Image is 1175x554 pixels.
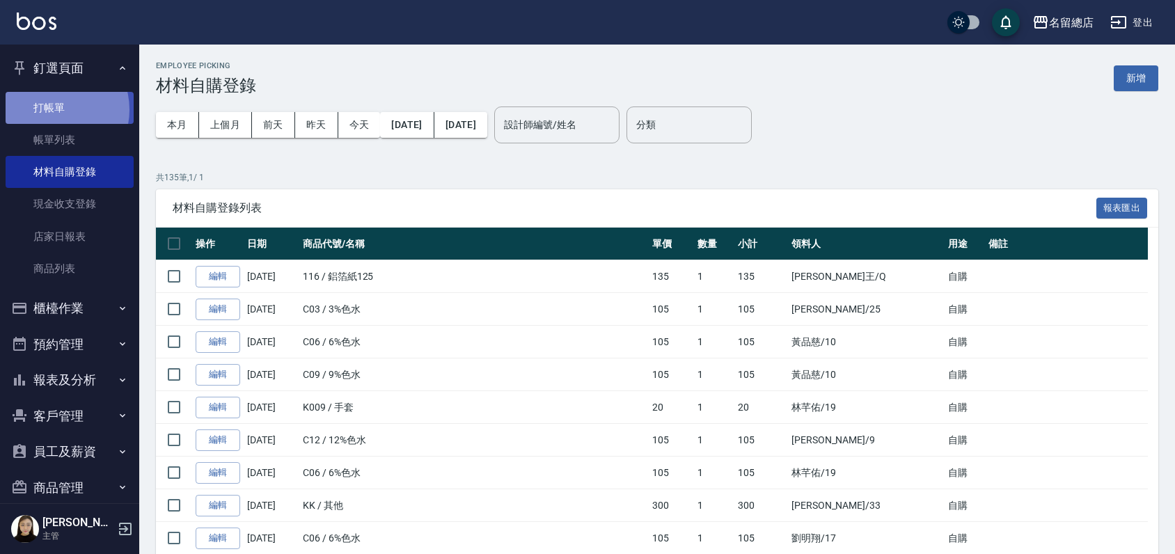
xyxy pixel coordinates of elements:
a: 報表匯出 [1096,200,1148,214]
p: 主管 [42,530,113,542]
a: 編輯 [196,495,240,516]
p: 共 135 筆, 1 / 1 [156,171,1158,184]
a: 新增 [1114,71,1158,84]
button: 報表匯出 [1096,198,1148,219]
td: 林芊佑 /19 [788,457,945,489]
button: 前天 [252,112,295,138]
td: 105 [649,358,693,391]
th: 用途 [945,228,985,260]
td: 自購 [945,326,985,358]
button: 今天 [338,112,381,138]
a: 店家日報表 [6,221,134,253]
td: 300 [649,489,693,522]
td: 20 [734,391,788,424]
td: 105 [649,326,693,358]
a: 編輯 [196,331,240,353]
td: 1 [694,391,734,424]
td: [PERSON_NAME] /33 [788,489,945,522]
button: 釘選頁面 [6,50,134,86]
td: 105 [734,293,788,326]
button: 本月 [156,112,199,138]
td: 300 [734,489,788,522]
th: 領料人 [788,228,945,260]
a: 材料自購登錄 [6,156,134,188]
td: 黃品慈 /10 [788,358,945,391]
td: [DATE] [244,293,299,326]
td: [PERSON_NAME]王 /Q [788,260,945,293]
td: 105 [734,326,788,358]
td: [DATE] [244,391,299,424]
td: C06 / 6%色水 [299,457,649,489]
img: Person [11,515,39,543]
th: 日期 [244,228,299,260]
th: 操作 [192,228,244,260]
button: save [992,8,1020,36]
button: 名留總店 [1027,8,1099,37]
button: [DATE] [434,112,487,138]
td: 135 [734,260,788,293]
td: [DATE] [244,260,299,293]
td: 林芊佑 /19 [788,391,945,424]
button: 昨天 [295,112,338,138]
td: [PERSON_NAME] /25 [788,293,945,326]
td: 自購 [945,260,985,293]
a: 編輯 [196,462,240,484]
td: 自購 [945,391,985,424]
a: 編輯 [196,364,240,386]
img: Logo [17,13,56,30]
a: 編輯 [196,397,240,418]
td: 105 [649,424,693,457]
td: C03 / 3%色水 [299,293,649,326]
td: K009 / 手套 [299,391,649,424]
td: 105 [649,293,693,326]
td: 105 [649,457,693,489]
td: C09 / 9%色水 [299,358,649,391]
td: [DATE] [244,489,299,522]
button: 新增 [1114,65,1158,91]
td: 自購 [945,424,985,457]
td: [PERSON_NAME] /9 [788,424,945,457]
button: 登出 [1105,10,1158,35]
td: KK / 其他 [299,489,649,522]
td: [DATE] [244,358,299,391]
td: 1 [694,326,734,358]
td: 105 [734,457,788,489]
button: 商品管理 [6,470,134,506]
button: 報表及分析 [6,362,134,398]
a: 打帳單 [6,92,134,124]
td: [DATE] [244,326,299,358]
td: 1 [694,293,734,326]
div: 名留總店 [1049,14,1094,31]
a: 編輯 [196,429,240,451]
td: [DATE] [244,424,299,457]
h3: 材料自購登錄 [156,76,256,95]
a: 帳單列表 [6,124,134,156]
h5: [PERSON_NAME] [42,516,113,530]
td: C12 / 12%色水 [299,424,649,457]
td: 1 [694,358,734,391]
a: 編輯 [196,299,240,320]
a: 編輯 [196,528,240,549]
td: 自購 [945,489,985,522]
td: 自購 [945,293,985,326]
td: 105 [734,424,788,457]
button: 櫃檯作業 [6,290,134,326]
th: 備註 [985,228,1147,260]
td: 自購 [945,358,985,391]
td: 1 [694,260,734,293]
td: [DATE] [244,457,299,489]
td: 105 [734,358,788,391]
button: 預約管理 [6,326,134,363]
button: [DATE] [380,112,434,138]
button: 上個月 [199,112,252,138]
span: 材料自購登錄列表 [173,201,1096,215]
th: 小計 [734,228,788,260]
td: 自購 [945,457,985,489]
th: 數量 [694,228,734,260]
th: 商品代號/名稱 [299,228,649,260]
td: 1 [694,489,734,522]
td: 20 [649,391,693,424]
td: 116 / 鋁箔紙125 [299,260,649,293]
td: 135 [649,260,693,293]
td: 黃品慈 /10 [788,326,945,358]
